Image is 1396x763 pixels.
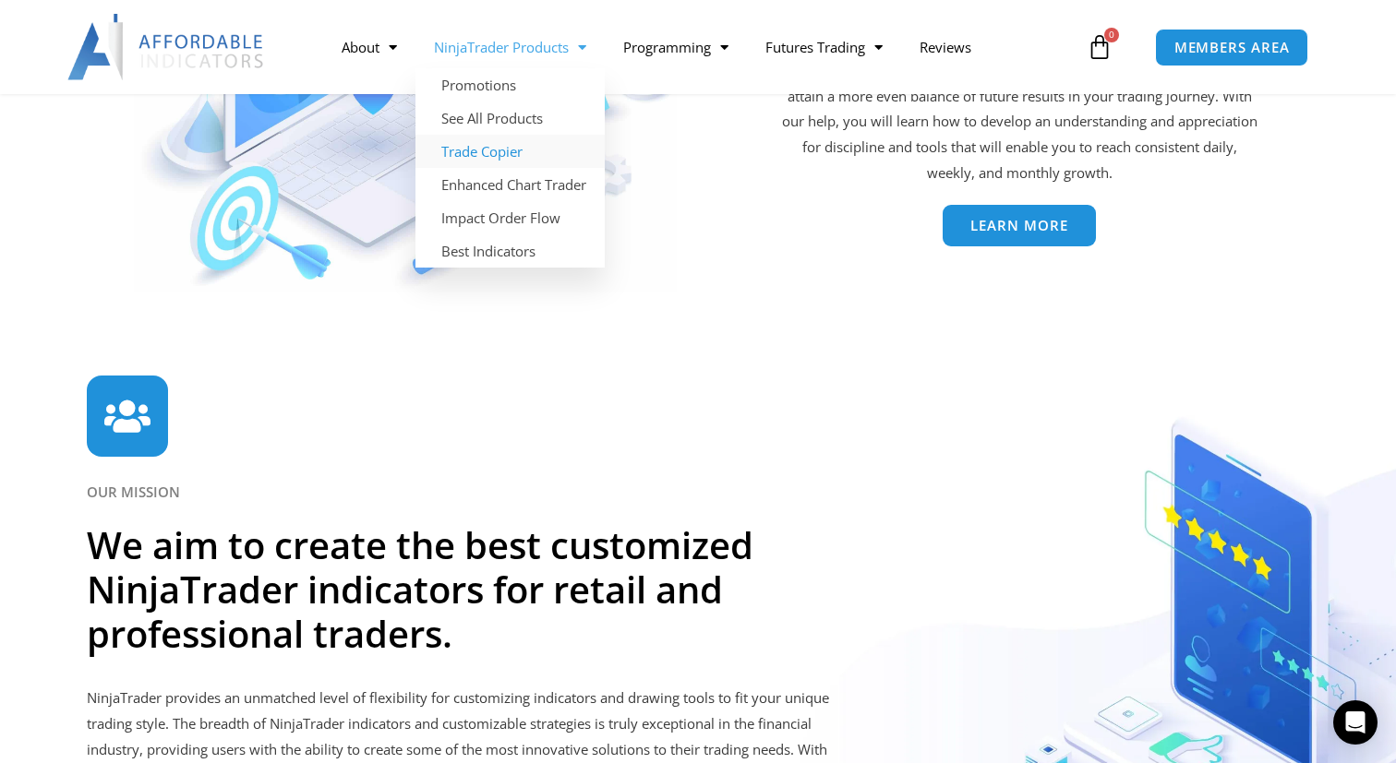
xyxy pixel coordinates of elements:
[901,26,990,68] a: Reviews
[415,201,605,234] a: Impact Order Flow
[1059,20,1140,74] a: 0
[415,135,605,168] a: Trade Copier
[605,26,747,68] a: Programming
[415,68,605,268] ul: NinjaTrader Products
[415,26,605,68] a: NinjaTrader Products
[1174,41,1290,54] span: MEMBERS AREA
[415,101,605,135] a: See All Products
[323,26,1082,68] nav: Menu
[323,26,415,68] a: About
[1333,700,1378,745] div: Open Intercom Messenger
[87,483,1310,501] h6: OUR MISSION
[415,168,605,201] a: Enhanced Chart Trader
[67,14,266,80] img: LogoAI | Affordable Indicators – NinjaTrader
[415,234,605,268] a: Best Indicators
[747,26,901,68] a: Futures Trading
[943,205,1096,246] a: Learn More
[415,68,605,101] a: Promotions
[1155,29,1309,66] a: MEMBERS AREA
[970,219,1068,232] span: Learn More
[1104,28,1119,42] span: 0
[87,523,821,656] h2: We aim to create the best customized NinjaTrader indicators for retail and professional traders.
